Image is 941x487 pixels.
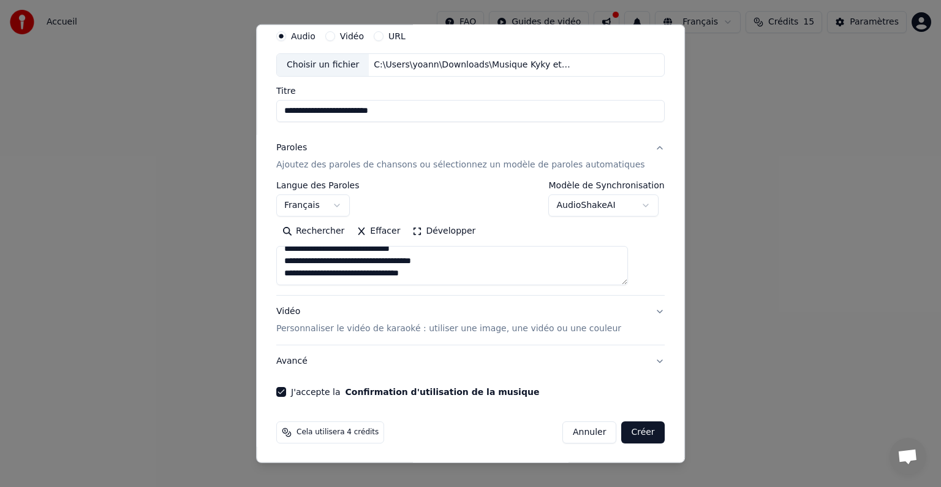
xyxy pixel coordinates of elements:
[407,221,482,241] button: Développer
[622,421,665,443] button: Créer
[291,32,316,40] label: Audio
[276,305,621,335] div: Vidéo
[276,132,665,181] button: ParolesAjoutez des paroles de chansons ou sélectionnez un modèle de paroles automatiques
[276,181,360,190] label: Langue des Paroles
[291,388,539,396] label: J'accepte la
[277,54,369,76] div: Choisir un fichier
[276,86,665,95] label: Titre
[549,181,665,190] label: Modèle de Synchronisation
[346,388,540,396] button: J'accepte la
[276,323,621,335] p: Personnaliser le vidéo de karaoké : utiliser une image, une vidéo ou une couleur
[340,32,364,40] label: Vidéo
[276,159,645,171] p: Ajoutez des paroles de chansons ou sélectionnez un modèle de paroles automatiques
[276,142,307,154] div: Paroles
[276,221,350,241] button: Rechercher
[276,345,665,377] button: Avancé
[388,32,406,40] label: URL
[297,428,379,437] span: Cela utilisera 4 crédits
[350,221,406,241] button: Effacer
[276,181,665,295] div: ParolesAjoutez des paroles de chansons ou sélectionnez un modèle de paroles automatiques
[276,296,665,345] button: VidéoPersonnaliser le vidéo de karaoké : utiliser une image, une vidéo ou une couleur
[562,421,616,443] button: Annuler
[369,59,578,71] div: C:\Users\yoann\Downloads\Musique Kyky et Elo [music].mp3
